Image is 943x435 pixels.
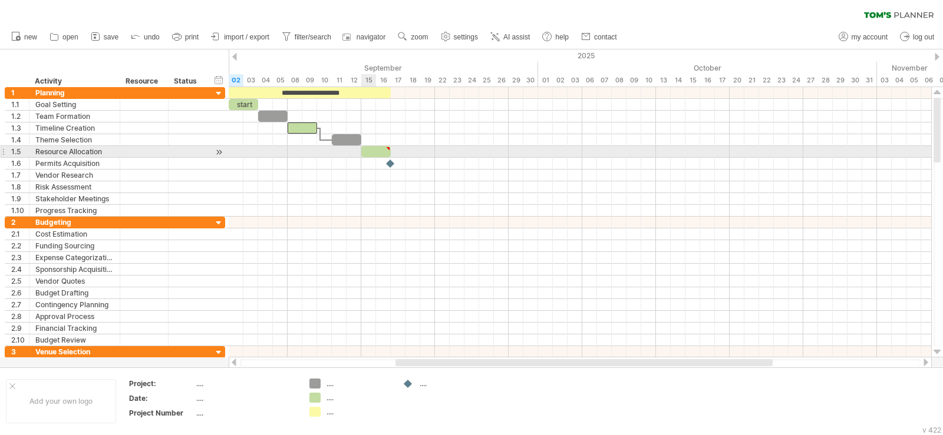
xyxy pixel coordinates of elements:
[35,346,114,357] div: Venue Selection
[597,74,612,87] div: Tuesday, 7 October 2025
[185,33,199,41] span: print
[224,33,269,41] span: import / export
[568,74,582,87] div: Friday, 3 October 2025
[302,74,317,87] div: Tuesday, 9 September 2025
[35,87,114,98] div: Planning
[523,74,538,87] div: Tuesday, 30 September 2025
[641,74,656,87] div: Friday, 10 October 2025
[129,408,194,418] div: Project Number
[594,33,617,41] span: contact
[487,29,533,45] a: AI assist
[11,299,29,310] div: 2.7
[420,74,435,87] div: Friday, 19 September 2025
[35,334,114,346] div: Budget Review
[438,29,482,45] a: settings
[11,193,29,204] div: 1.9
[922,426,941,434] div: v 422
[685,74,700,87] div: Wednesday, 15 October 2025
[11,334,29,346] div: 2.10
[35,75,113,87] div: Activity
[144,33,160,41] span: undo
[35,252,114,263] div: Expense Categorization
[578,29,621,45] a: contact
[47,29,82,45] a: open
[35,122,114,134] div: Timeline Creation
[11,275,29,287] div: 2.5
[612,74,627,87] div: Wednesday, 8 October 2025
[539,29,572,45] a: help
[35,170,114,181] div: Vendor Research
[405,74,420,87] div: Thursday, 18 September 2025
[11,264,29,275] div: 2.4
[538,62,877,74] div: October 2025
[656,74,671,87] div: Monday, 13 October 2025
[671,74,685,87] div: Tuesday, 14 October 2025
[11,158,29,169] div: 1.6
[913,33,934,41] span: log out
[35,287,114,298] div: Budget Drafting
[35,311,114,322] div: Approval Process
[129,378,194,388] div: Project:
[411,33,428,41] span: zoom
[288,74,302,87] div: Monday, 8 September 2025
[11,240,29,251] div: 2.2
[744,74,759,87] div: Tuesday, 21 October 2025
[892,74,906,87] div: Tuesday, 4 November 2025
[11,228,29,240] div: 2.1
[129,393,194,403] div: Date:
[897,29,938,45] a: log out
[35,146,114,157] div: Resource Allocation
[341,29,389,45] a: navigator
[391,74,405,87] div: Wednesday, 17 September 2025
[454,33,478,41] span: settings
[35,299,114,310] div: Contingency Planning
[538,74,553,87] div: Wednesday, 1 October 2025
[35,111,114,122] div: Team Formation
[479,74,494,87] div: Thursday, 25 September 2025
[24,33,37,41] span: new
[35,134,114,145] div: Theme Selection
[464,74,479,87] div: Wednesday, 24 September 2025
[627,74,641,87] div: Thursday, 9 October 2025
[62,33,78,41] span: open
[361,74,376,87] div: Monday, 15 September 2025
[128,29,163,45] a: undo
[35,205,114,216] div: Progress Tracking
[243,74,258,87] div: Wednesday, 3 September 2025
[818,74,833,87] div: Tuesday, 28 October 2025
[11,311,29,322] div: 2.8
[317,74,332,87] div: Wednesday, 10 September 2025
[295,33,331,41] span: filter/search
[35,217,114,228] div: Budgeting
[11,323,29,334] div: 2.9
[8,29,41,45] a: new
[104,33,118,41] span: save
[11,170,29,181] div: 1.7
[836,29,891,45] a: my account
[347,74,361,87] div: Friday, 12 September 2025
[35,181,114,192] div: Risk Assessment
[174,75,200,87] div: Status
[35,264,114,275] div: Sponsorship Acquisition
[435,74,450,87] div: Monday, 22 September 2025
[774,74,789,87] div: Thursday, 23 October 2025
[279,29,335,45] a: filter/search
[877,74,892,87] div: Monday, 3 November 2025
[700,74,715,87] div: Thursday, 16 October 2025
[759,74,774,87] div: Wednesday, 22 October 2025
[848,74,862,87] div: Thursday, 30 October 2025
[852,33,888,41] span: my account
[11,346,29,357] div: 3
[715,74,730,87] div: Friday, 17 October 2025
[208,29,273,45] a: import / export
[35,228,114,240] div: Cost Estimation
[509,74,523,87] div: Monday, 29 September 2025
[332,74,347,87] div: Thursday, 11 September 2025
[11,99,29,110] div: 1.1
[327,407,391,417] div: ....
[273,74,288,87] div: Friday, 5 September 2025
[213,146,225,158] div: scroll to activity
[196,393,295,403] div: ....
[11,146,29,157] div: 1.5
[730,74,744,87] div: Monday, 20 October 2025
